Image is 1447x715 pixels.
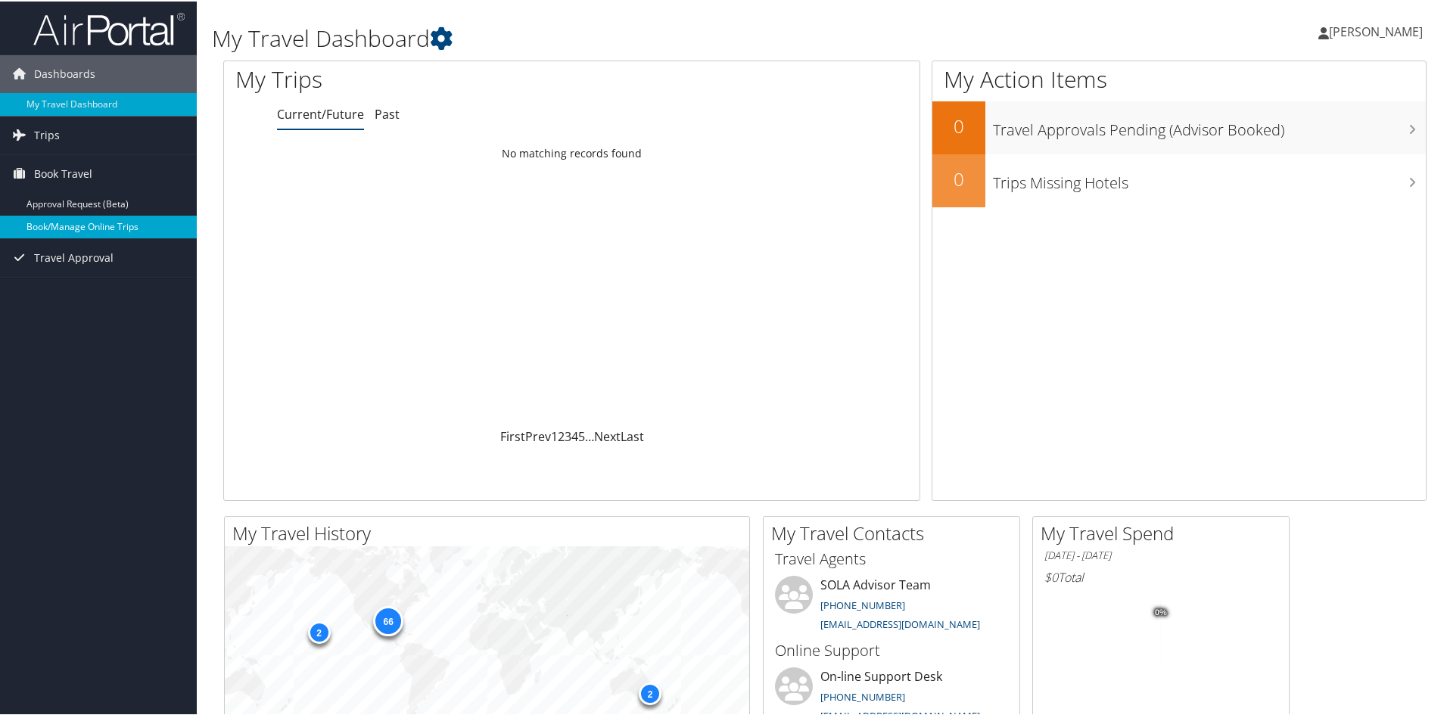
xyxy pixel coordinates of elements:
[932,112,985,138] h2: 0
[34,115,60,153] span: Trips
[34,54,95,92] span: Dashboards
[232,519,749,545] h2: My Travel History
[373,605,403,635] div: 66
[771,519,1019,545] h2: My Travel Contacts
[235,62,618,94] h1: My Trips
[34,154,92,191] span: Book Travel
[1329,22,1423,39] span: [PERSON_NAME]
[307,619,330,642] div: 2
[224,138,920,166] td: No matching records found
[767,574,1016,636] li: SOLA Advisor Team
[932,62,1426,94] h1: My Action Items
[33,10,185,45] img: airportal-logo.png
[525,427,551,443] a: Prev
[932,165,985,191] h2: 0
[1155,607,1167,616] tspan: 0%
[639,681,661,704] div: 2
[820,597,905,611] a: [PHONE_NUMBER]
[1044,567,1277,584] h6: Total
[820,616,980,630] a: [EMAIL_ADDRESS][DOMAIN_NAME]
[551,427,558,443] a: 1
[212,21,1029,53] h1: My Travel Dashboard
[565,427,571,443] a: 3
[932,100,1426,153] a: 0Travel Approvals Pending (Advisor Booked)
[775,639,1008,660] h3: Online Support
[820,689,905,702] a: [PHONE_NUMBER]
[578,427,585,443] a: 5
[585,427,594,443] span: …
[34,238,114,275] span: Travel Approval
[1318,8,1438,53] a: [PERSON_NAME]
[375,104,400,121] a: Past
[775,547,1008,568] h3: Travel Agents
[932,153,1426,206] a: 0Trips Missing Hotels
[993,163,1426,192] h3: Trips Missing Hotels
[993,110,1426,139] h3: Travel Approvals Pending (Advisor Booked)
[500,427,525,443] a: First
[621,427,644,443] a: Last
[558,427,565,443] a: 2
[1041,519,1289,545] h2: My Travel Spend
[571,427,578,443] a: 4
[1044,547,1277,561] h6: [DATE] - [DATE]
[1044,567,1058,584] span: $0
[594,427,621,443] a: Next
[277,104,364,121] a: Current/Future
